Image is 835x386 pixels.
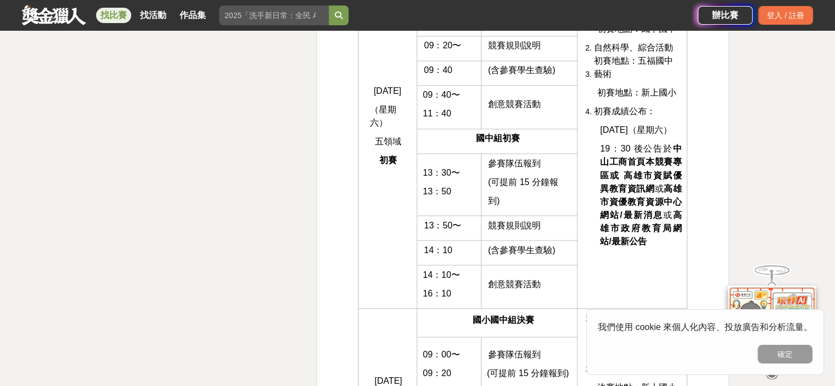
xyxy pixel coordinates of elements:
span: （星期六） [370,105,396,127]
span: 自然科學、綜合活動初賽地點：五福國中 [594,43,673,65]
button: 確定 [758,345,812,363]
span: 09：20〜 [424,41,462,50]
strong: 高雄市政府教育局網站/最新公告 [600,210,681,245]
span: 13：30〜 [423,167,460,177]
span: 初賽成績公布： [594,107,655,116]
span: 13：50 [423,186,451,195]
span: 09：00〜 [423,349,460,359]
span: 初賽地點：新上國小 [597,88,676,97]
span: 創意競賽活動 [488,279,541,288]
span: [DATE] [374,86,401,96]
a: 作品集 [175,8,210,23]
span: 五領域 [375,137,401,146]
span: 競賽規則說明 [488,220,541,230]
span: [DATE] [374,376,402,385]
span: 14：10〜 [423,270,460,279]
span: 09：40〜 [423,90,460,99]
span: 到) [488,195,500,205]
span: 我們使用 cookie 來個人化內容、投放廣告和分析流量。 [598,322,812,332]
a: 找活動 [136,8,171,23]
img: d2146d9a-e6f6-4337-9592-8cefde37ba6b.png [728,286,816,359]
span: (可提前 15 分鐘報到) [487,368,569,377]
span: (含參賽學生查驗) [488,245,556,254]
strong: 國中組初賽 [476,133,520,143]
strong: 初賽 [379,155,397,165]
span: 創意競賽活動 [488,99,541,109]
span: [DATE]（星期六） [600,125,671,135]
span: 參賽隊伍報到 [488,349,541,359]
span: 競賽規則說明 [488,41,541,50]
a: 找比賽 [96,8,131,23]
input: 2025「洗手新日常：全民 ALL IN」洗手歌全台徵選 [219,5,329,25]
span: 19：30 後公告於 或 或 [600,144,681,245]
span: (可提前 15 分鐘報 [488,177,558,186]
span: 參賽隊伍報到 [488,158,541,167]
a: 辦比賽 [698,6,753,25]
span: 09：40 [424,65,452,75]
span: 16：10 [423,288,451,298]
strong: 國小國中組決賽 [473,315,534,324]
span: (含參賽學生查驗) [488,65,556,75]
span: 14：10 [424,245,452,254]
span: 13：50〜 [424,220,462,230]
div: 登入 / 註冊 [758,6,813,25]
span: 11：40 [423,109,451,118]
span: 09：20 [423,368,451,377]
span: 藝術 [594,69,612,79]
strong: 高雄市資優教育資源中心網站/最新消息 [600,183,681,219]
